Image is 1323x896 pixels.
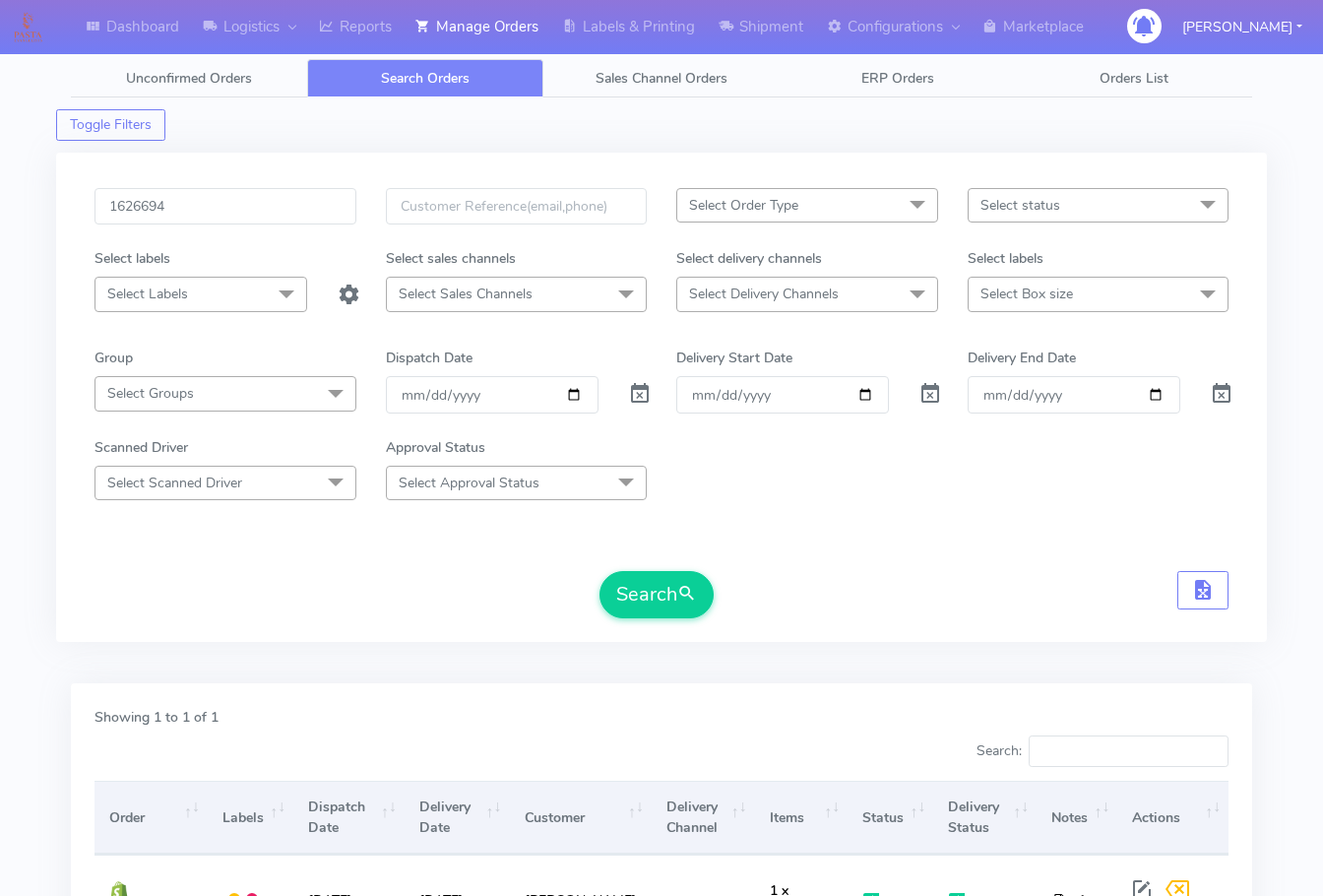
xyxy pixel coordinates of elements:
[94,781,208,855] th: Order: activate to sort column ascending
[126,69,252,88] span: Unconfirmed Orders
[399,474,539,492] span: Select Approval Status
[933,781,1037,855] th: Delivery Status: activate to sort column ascending
[509,781,651,855] th: Customer: activate to sort column ascending
[386,348,472,368] label: Dispatch Date
[599,571,714,618] button: Search
[968,348,1076,368] label: Delivery End Date
[94,188,356,224] input: Order Id
[94,437,188,458] label: Scanned Driver
[1037,781,1117,855] th: Notes: activate to sort column ascending
[968,248,1043,269] label: Select labels
[1117,781,1228,855] th: Actions: activate to sort column ascending
[980,285,1073,303] span: Select Box size
[596,69,727,88] span: Sales Channel Orders
[976,736,1228,767] label: Search:
[754,781,848,855] th: Items: activate to sort column ascending
[107,384,194,403] span: Select Groups
[676,348,792,368] label: Delivery Start Date
[94,248,170,269] label: Select labels
[399,285,533,303] span: Select Sales Channels
[208,781,293,855] th: Labels: activate to sort column ascending
[1029,736,1228,767] input: Search:
[861,69,934,88] span: ERP Orders
[381,69,470,88] span: Search Orders
[405,781,510,855] th: Delivery Date: activate to sort column ascending
[652,781,755,855] th: Delivery Channel: activate to sort column ascending
[1100,69,1168,88] span: Orders List
[56,109,165,141] button: Toggle Filters
[980,196,1060,215] span: Select status
[848,781,933,855] th: Status: activate to sort column ascending
[689,196,798,215] span: Select Order Type
[107,285,188,303] span: Select Labels
[107,474,242,492] span: Select Scanned Driver
[386,188,648,224] input: Customer Reference(email,phone)
[386,248,516,269] label: Select sales channels
[689,285,839,303] span: Select Delivery Channels
[94,707,219,728] label: Showing 1 to 1 of 1
[94,348,133,368] label: Group
[293,781,405,855] th: Dispatch Date: activate to sort column ascending
[71,59,1252,97] ul: Tabs
[1167,7,1317,47] button: [PERSON_NAME]
[386,437,485,458] label: Approval Status
[676,248,822,269] label: Select delivery channels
